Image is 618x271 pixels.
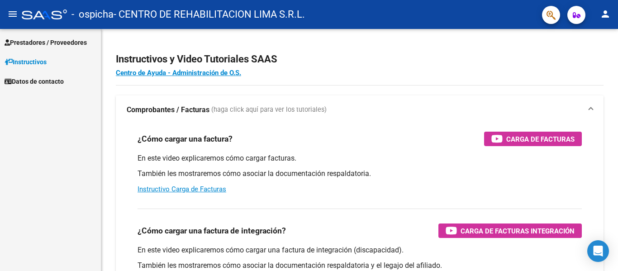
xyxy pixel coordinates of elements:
span: - CENTRO DE REHABILITACION LIMA S.R.L. [114,5,305,24]
span: - ospicha [71,5,114,24]
h2: Instructivos y Video Tutoriales SAAS [116,51,604,68]
mat-icon: menu [7,9,18,19]
strong: Comprobantes / Facturas [127,105,209,115]
span: (haga click aquí para ver los tutoriales) [211,105,327,115]
span: Carga de Facturas Integración [461,225,575,237]
a: Centro de Ayuda - Administración de O.S. [116,69,241,77]
mat-expansion-panel-header: Comprobantes / Facturas (haga click aquí para ver los tutoriales) [116,95,604,124]
p: También les mostraremos cómo asociar la documentación respaldatoria. [138,169,582,179]
h3: ¿Cómo cargar una factura de integración? [138,224,286,237]
mat-icon: person [600,9,611,19]
span: Instructivos [5,57,47,67]
div: Open Intercom Messenger [587,240,609,262]
button: Carga de Facturas [484,132,582,146]
a: Instructivo Carga de Facturas [138,185,226,193]
h3: ¿Cómo cargar una factura? [138,133,233,145]
p: En este video explicaremos cómo cargar facturas. [138,153,582,163]
span: Carga de Facturas [506,133,575,145]
span: Prestadores / Proveedores [5,38,87,48]
p: También les mostraremos cómo asociar la documentación respaldatoria y el legajo del afiliado. [138,261,582,271]
span: Datos de contacto [5,76,64,86]
button: Carga de Facturas Integración [438,223,582,238]
p: En este video explicaremos cómo cargar una factura de integración (discapacidad). [138,245,582,255]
